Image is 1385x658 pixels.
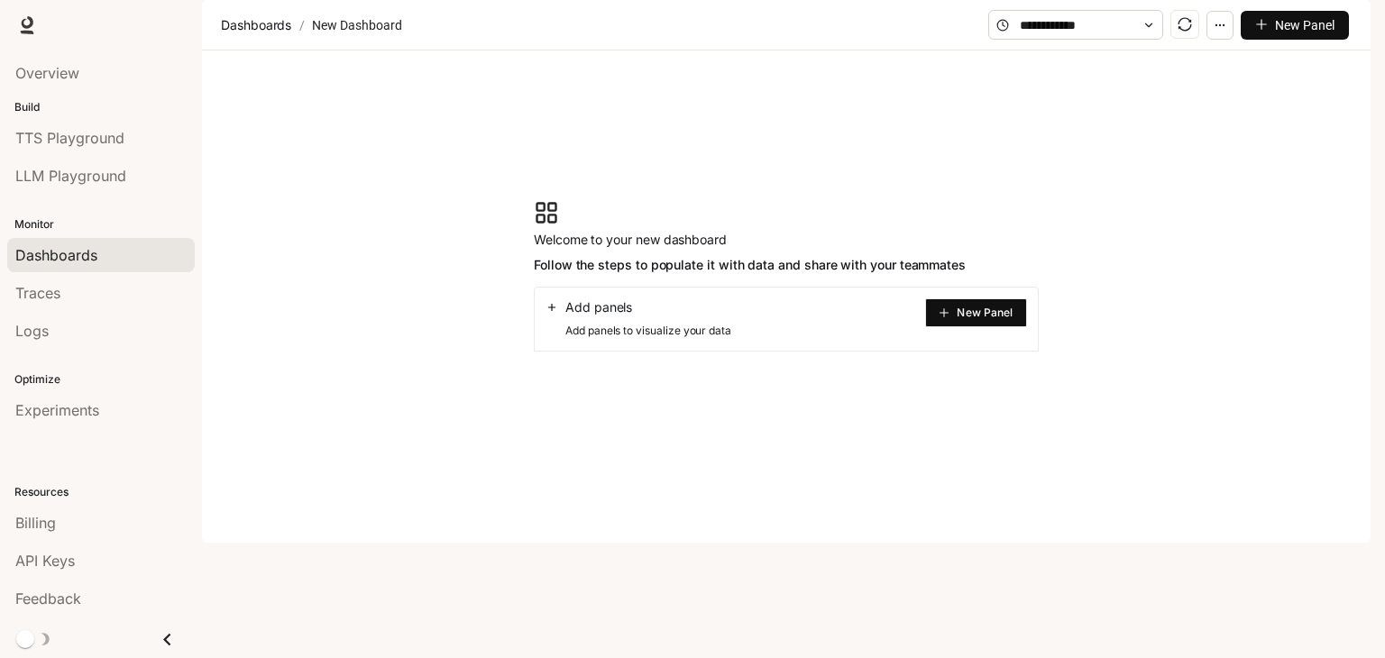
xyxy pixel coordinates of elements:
span: New Panel [1275,15,1335,35]
span: Follow the steps to populate it with data and share with your teammates [534,254,966,276]
span: / [299,15,305,35]
span: Add panels [565,298,632,316]
span: Welcome to your new dashboard [534,229,966,251]
button: New Panel [925,298,1027,327]
span: plus [1255,18,1268,31]
article: New Dashboard [308,8,406,42]
span: sync [1178,17,1192,32]
span: Dashboards [221,14,291,36]
span: Add panels to visualize your data [546,322,731,340]
button: New Panel [1241,11,1349,40]
span: plus [939,307,949,318]
button: Dashboards [216,14,296,36]
span: New Panel [957,308,1013,317]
